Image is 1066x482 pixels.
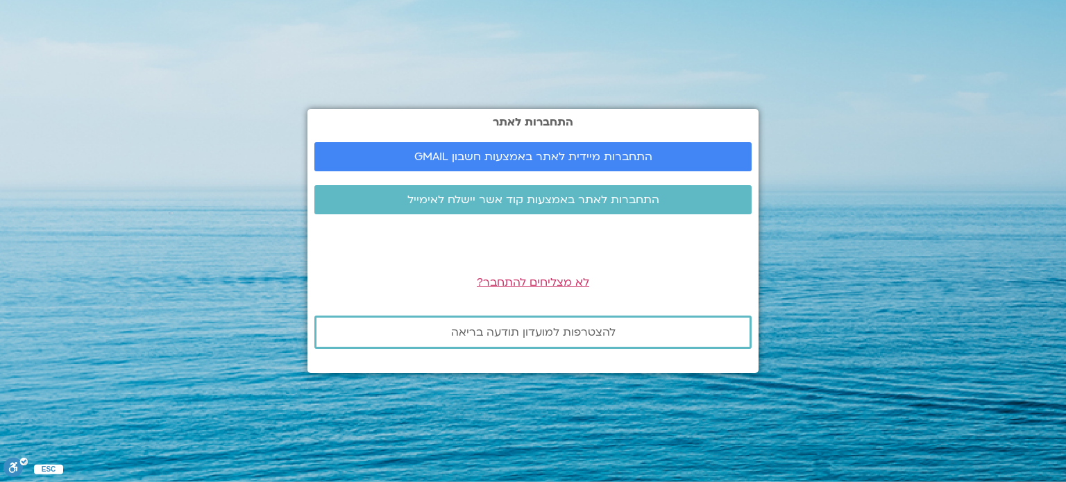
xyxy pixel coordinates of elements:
[414,150,652,163] span: התחברות מיידית לאתר באמצעות חשבון GMAIL
[314,142,752,171] a: התחברות מיידית לאתר באמצעות חשבון GMAIL
[314,185,752,214] a: התחברות לאתר באמצעות קוד אשר יישלח לאימייל
[314,116,752,128] h2: התחברות לאתר
[477,275,589,290] a: לא מצליחים להתחבר?
[451,326,616,338] span: להצטרפות למועדון תודעה בריאה
[314,316,752,349] a: להצטרפות למועדון תודעה בריאה
[407,193,659,206] span: התחברות לאתר באמצעות קוד אשר יישלח לאימייל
